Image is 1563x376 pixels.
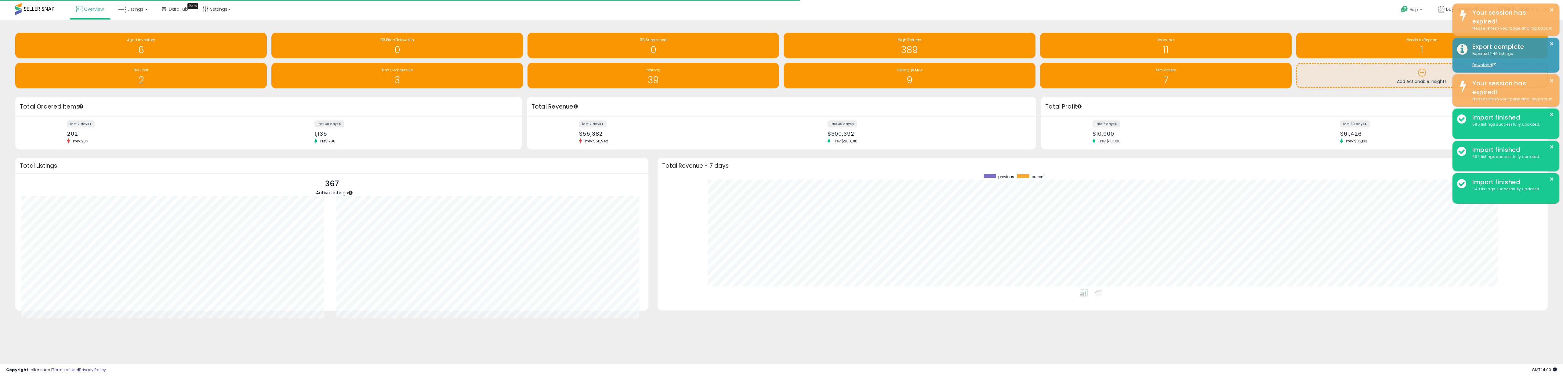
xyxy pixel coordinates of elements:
span: Prev: $56,942 [582,138,611,144]
i: Get Help [1401,5,1408,13]
span: previous [998,174,1014,179]
div: Please refresh your page and log back in [1468,26,1555,31]
a: BB Price Below Min 0 [271,33,523,58]
div: Your session has expired! [1468,8,1555,26]
span: Listings [128,6,143,12]
h1: 3 [274,75,520,85]
a: Aged Inventory 6 [15,33,267,58]
button: × [1549,111,1554,118]
div: 595 listings successfully updated. [1468,122,1555,127]
span: Prev: $10,800 [1095,138,1124,144]
a: No Cost 2 [15,63,267,88]
div: 694 listings successfully updated. [1468,154,1555,160]
span: No Cost [134,67,148,73]
span: BB Price Below Min [380,37,414,42]
span: DataHub [169,6,188,12]
label: last 7 days [67,120,95,127]
div: $55,382 [579,131,777,137]
label: last 30 days [1340,120,1370,127]
button: × [1549,175,1554,183]
h1: 1 [1299,45,1545,55]
button: × [1549,6,1554,14]
div: 1,135 [314,131,511,137]
span: Buy Refreshed CA [1446,6,1484,12]
div: Tooltip anchor [1077,104,1082,109]
span: Help [1410,7,1418,12]
span: Active Listings [316,189,348,196]
button: × [1549,77,1554,84]
label: last 7 days [579,120,607,127]
h1: 39 [531,75,776,85]
a: BB Surpressed 0 [528,33,779,58]
h3: Total Revenue - 7 days [662,163,1543,168]
span: Prev: $35,133 [1343,138,1370,144]
span: zero orders [1155,67,1176,73]
div: Tooltip anchor [348,190,353,195]
h1: 7 [1043,75,1289,85]
a: Non Competitive 3 [271,63,523,88]
span: Non Competitive [382,67,413,73]
label: last 30 days [314,120,344,127]
div: Tooltip anchor [187,3,198,9]
span: Inbound [1158,37,1174,42]
div: 1140 listings successfully updated. [1468,186,1555,192]
span: Add Actionable Insights [1397,78,1447,84]
label: last 30 days [828,120,857,127]
a: Help [1396,1,1428,20]
div: Tooltip anchor [78,104,84,109]
h1: 9 [787,75,1032,85]
div: Tooltip anchor [573,104,578,109]
button: × [1549,40,1554,48]
span: restock [647,67,660,73]
span: Prev: $200,316 [830,138,861,144]
a: restock 39 [528,63,779,88]
span: Prev: 205 [70,138,91,144]
span: Aged Inventory [127,37,155,42]
span: BB Surpressed [640,37,667,42]
div: Import finished [1468,178,1555,187]
a: Add Actionable Insights [1297,64,1547,87]
span: current [1032,174,1045,179]
h1: 0 [531,45,776,55]
h1: 11 [1043,45,1289,55]
div: Import finished [1468,113,1555,122]
div: Export complete [1468,42,1555,51]
div: Please refresh your page and log back in [1468,96,1555,102]
p: 367 [316,178,348,190]
span: Selling @ Max [897,67,923,73]
h3: Total Listings [20,163,644,168]
h3: Total Revenue [531,102,1032,111]
div: 202 [67,131,264,137]
div: Exported 1146 listings. [1468,51,1555,68]
a: Inbound 11 [1040,33,1292,58]
span: Prev: 788 [317,138,339,144]
span: Overview [84,6,104,12]
button: × [1549,143,1554,151]
div: Import finished [1468,145,1555,154]
h3: Total Ordered Items [20,102,518,111]
h1: 2 [18,75,264,85]
h1: 0 [274,45,520,55]
h1: 389 [787,45,1032,55]
span: High Returns [898,37,921,42]
a: Download [1472,62,1496,67]
div: $300,392 [828,131,1025,137]
h1: 6 [18,45,264,55]
div: $61,426 [1340,131,1537,137]
a: Selling @ Max 9 [784,63,1035,88]
div: Your session has expired! [1468,79,1555,96]
a: High Returns 389 [784,33,1035,58]
span: Needs to Reprice [1406,37,1437,42]
label: last 7 days [1093,120,1120,127]
a: zero orders 7 [1040,63,1292,88]
a: Needs to Reprice 1 [1296,33,1548,58]
div: $10,900 [1093,131,1289,137]
h3: Total Profit [1045,102,1543,111]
